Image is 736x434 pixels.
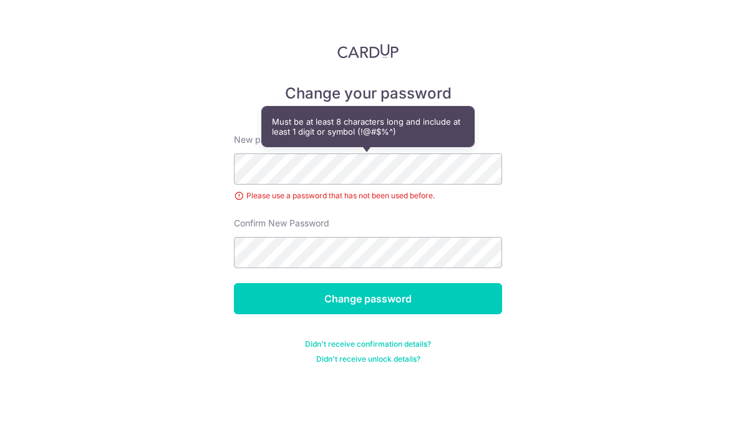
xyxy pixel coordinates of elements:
[316,354,420,364] a: Didn't receive unlock details?
[234,283,502,314] input: Change password
[262,107,474,147] div: Must be at least 8 characters long and include at least 1 digit or symbol (!@#$%^)
[234,190,502,202] div: Please use a password that has not been used before.
[337,44,399,59] img: CardUp Logo
[305,339,431,349] a: Didn't receive confirmation details?
[234,133,295,146] label: New password
[234,217,329,229] label: Confirm New Password
[234,84,502,104] h5: Change your password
